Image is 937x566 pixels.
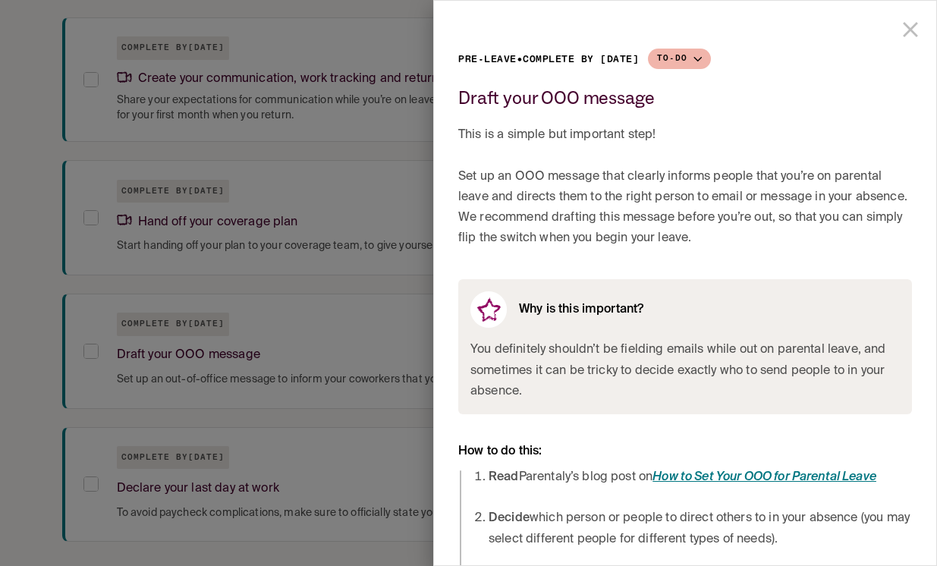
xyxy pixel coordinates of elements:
[519,303,643,316] h6: Why is this important?
[652,471,876,483] a: How to Set Your OOO for Parental Leave
[458,88,654,107] h2: Draft your OOO message
[458,167,912,250] p: Set up an OOO message that clearly informs people that you’re on parental leave and directs them ...
[489,467,912,488] li: Parentaly’s blog post on
[489,512,530,524] strong: Decide
[458,49,639,70] p: Pre-leave • Complete by [DATE]
[891,11,929,49] button: close drawer
[458,445,912,458] h6: How to do this:
[470,340,900,402] p: You definitely shouldn’t be fielding emails while out on parental leave, and sometimes it can be ...
[648,49,711,69] button: To-do
[489,508,912,549] li: which person or people to direct others to in your absence (you may select different people for d...
[458,125,912,146] p: This is a simple but important step!
[489,471,519,483] strong: Read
